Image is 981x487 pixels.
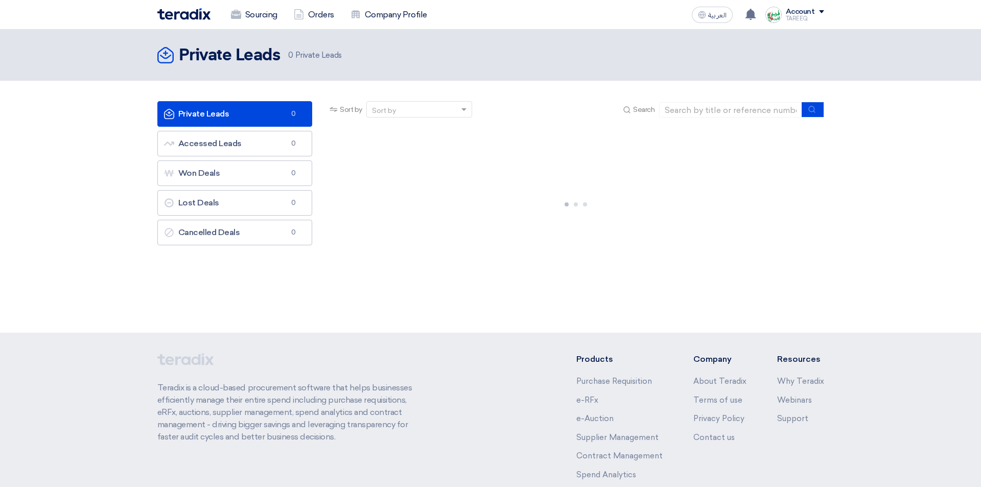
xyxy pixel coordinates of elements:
a: Terms of use [693,396,742,405]
button: العربية [692,7,733,23]
a: Orders [286,4,342,26]
a: Cancelled Deals0 [157,220,313,245]
a: Contact us [693,433,735,442]
span: العربية [708,12,727,19]
div: TAREEQ [786,16,824,21]
div: Sort by [372,105,396,116]
li: Products [576,353,663,365]
a: Contract Management [576,451,663,460]
span: Search [633,104,655,115]
a: Private Leads0 [157,101,313,127]
a: Why Teradix [777,377,824,386]
img: Teradix logo [157,8,211,20]
a: Accessed Leads0 [157,131,313,156]
span: 0 [287,227,299,238]
a: Supplier Management [576,433,659,442]
p: Teradix is a cloud-based procurement software that helps businesses efficiently manage their enti... [157,382,424,443]
input: Search by title or reference number [659,102,802,118]
a: Privacy Policy [693,414,744,423]
span: 0 [288,51,293,60]
a: Lost Deals0 [157,190,313,216]
a: Won Deals0 [157,160,313,186]
h2: Private Leads [179,45,281,66]
span: 0 [287,138,299,149]
a: Sourcing [223,4,286,26]
a: Purchase Requisition [576,377,652,386]
li: Resources [777,353,824,365]
a: e-RFx [576,396,598,405]
a: Company Profile [342,4,435,26]
a: Webinars [777,396,812,405]
div: Account [786,8,815,16]
li: Company [693,353,746,365]
span: Sort by [340,104,362,115]
span: 0 [287,168,299,178]
span: 0 [287,109,299,119]
span: Private Leads [288,50,341,61]
span: 0 [287,198,299,208]
a: Support [777,414,808,423]
img: Screenshot___1727703618088.png [765,7,782,23]
a: About Teradix [693,377,746,386]
a: e-Auction [576,414,614,423]
a: Spend Analytics [576,470,636,479]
